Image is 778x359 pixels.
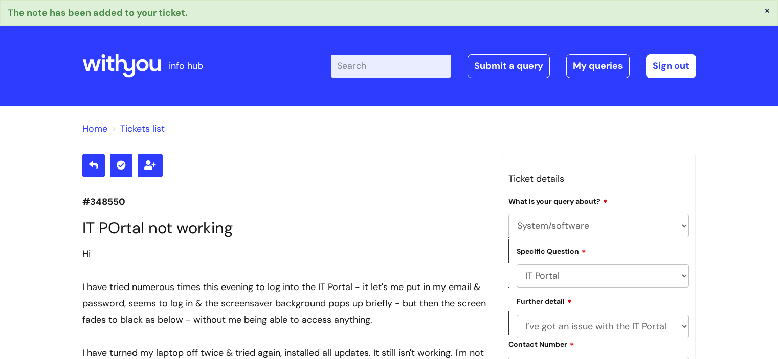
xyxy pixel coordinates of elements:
div: Hi [82,246,486,262]
li: Tickets list [110,121,165,137]
label: Contact Number [508,339,574,349]
div: | - [331,54,696,78]
h1: IT POrtal not working [82,219,486,237]
button: × [764,6,770,15]
a: Home [82,123,107,135]
p: info hub [169,58,203,74]
label: Specific Question [517,246,586,256]
a: My queries [566,54,630,78]
label: Further detail [517,296,572,306]
li: Solution home [82,121,107,137]
h3: Ticket details [508,171,690,187]
a: Sign out [646,54,696,78]
label: What is your query about? [508,196,608,206]
input: Search [331,55,451,77]
a: Tickets list [120,123,165,135]
div: I have tried numerous times this evening to log into the IT Portal - it let's me put in my email ... [82,279,486,328]
p: #348550 [82,194,486,210]
a: Submit a query [468,54,550,78]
